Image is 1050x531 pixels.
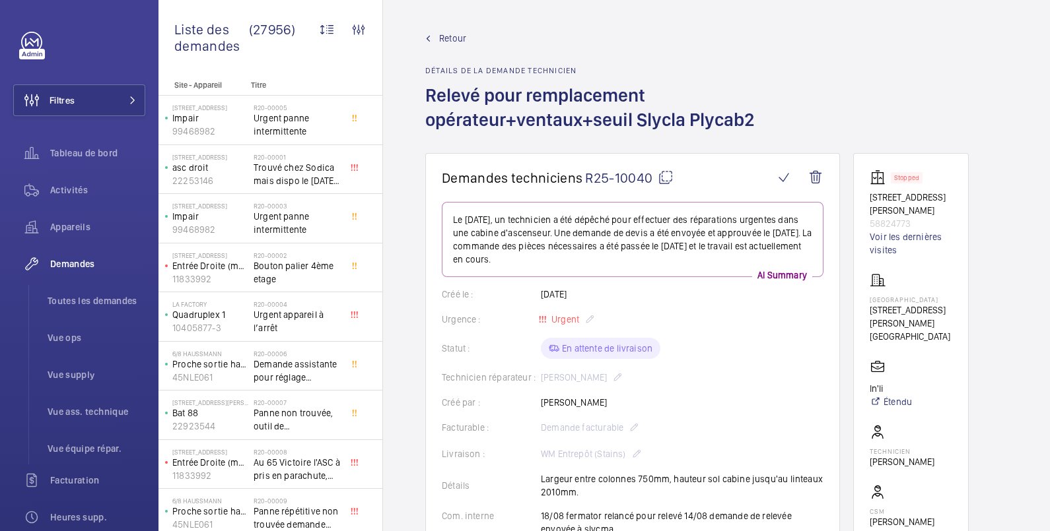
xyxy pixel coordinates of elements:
[50,257,145,270] span: Demandes
[870,191,952,217] p: [STREET_ADDRESS][PERSON_NAME]
[254,406,341,433] span: Panne non trouvée, outil de déverouillouge impératif pour le diagnostic
[894,175,919,180] p: Stopped
[254,300,341,308] h2: R20-00004
[254,448,341,456] h2: R20-00008
[172,420,248,433] p: 22923544
[870,303,952,330] p: [STREET_ADDRESS][PERSON_NAME]
[172,448,248,456] p: [STREET_ADDRESS]
[870,330,952,343] p: [GEOGRAPHIC_DATA]
[870,230,952,257] a: Voir les dernières visites
[870,170,891,185] img: elevator.svg
[870,455,934,468] p: [PERSON_NAME]
[48,405,145,418] span: Vue ass. technique
[254,161,341,187] span: Trouvé chez Sodica mais dispo le [DATE] [URL][DOMAIN_NAME]
[50,94,75,107] span: Filtres
[172,300,248,308] p: La Factory
[254,111,341,138] span: Urgent panne intermittente
[172,469,248,482] p: 11833992
[172,111,248,125] p: Impair
[172,125,248,138] p: 99468982
[172,497,248,505] p: 6/8 Haussmann
[50,183,145,197] span: Activités
[870,515,934,528] p: [PERSON_NAME]
[442,170,582,186] span: Demandes techniciens
[50,220,145,234] span: Appareils
[870,217,952,230] p: 58824773
[174,21,249,54] span: Liste des demandes
[172,358,248,371] p: Proche sortie hall Pelletier
[172,398,248,406] p: [STREET_ADDRESS][PERSON_NAME]
[50,474,145,487] span: Facturation
[425,66,840,75] h2: Détails de la demande technicien
[172,350,248,358] p: 6/8 Haussmann
[870,382,912,395] p: In'li
[48,294,145,307] span: Toutes les demandes
[254,210,341,236] span: Urgent panne intermittente
[870,296,952,303] p: [GEOGRAPHIC_DATA]
[254,104,341,111] h2: R20-00005
[172,251,248,259] p: [STREET_ADDRESS]
[50,511,145,524] span: Heures supp.
[172,371,248,384] p: 45NLE061
[48,368,145,381] span: Vue supply
[453,213,812,266] p: Le [DATE], un technicien a été dépêché pour effectuer des réparations urgentes dans une cabine d'...
[870,395,912,408] a: Étendu
[425,83,840,153] h1: Relevé pour remplacement opérateur+ventaux+seuil Slycla Plycab2
[254,251,341,259] h2: R20-00002
[48,442,145,455] span: Vue équipe répar.
[172,321,248,334] p: 10405877-3
[254,497,341,505] h2: R20-00009
[172,161,248,174] p: asc droit
[254,505,341,531] span: Panne répétitive non trouvée demande assistance expert technique
[254,259,341,286] span: Bouton palier 4ème etage
[172,456,248,469] p: Entrée Droite (monte-charge)
[172,153,248,161] p: [STREET_ADDRESS]
[254,202,341,210] h2: R20-00003
[585,170,674,186] span: R25-10040
[172,272,248,286] p: 11833992
[172,202,248,210] p: [STREET_ADDRESS]
[50,146,145,160] span: Tableau de bord
[172,518,248,531] p: 45NLE061
[254,358,341,384] span: Demande assistante pour réglage d'opérateurs porte cabine double accès
[172,174,248,187] p: 22253146
[254,308,341,334] span: Urgent appareil à l’arrêt
[172,406,248,420] p: Bat 88
[172,259,248,272] p: Entrée Droite (monte-charge)
[172,505,248,518] p: Proche sortie hall Pelletier
[251,80,338,90] p: Titre
[172,104,248,111] p: [STREET_ADDRESS]
[254,153,341,161] h2: R20-00001
[254,398,341,406] h2: R20-00007
[172,308,248,321] p: Quadruplex 1
[870,447,934,455] p: Technicien
[13,84,145,116] button: Filtres
[870,507,934,515] p: CSM
[439,32,466,45] span: Retour
[254,456,341,482] span: Au 65 Victoire l'ASC à pris en parachute, toutes les sécu coupé, il est au 3 ème, asc sans machin...
[752,268,812,282] p: AI Summary
[254,350,341,358] h2: R20-00006
[172,223,248,236] p: 99468982
[172,210,248,223] p: Impair
[48,331,145,344] span: Vue ops
[158,80,246,90] p: Site - Appareil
